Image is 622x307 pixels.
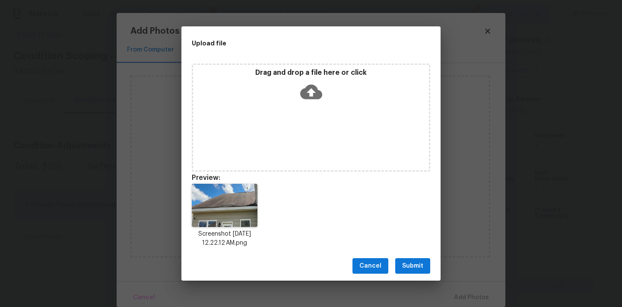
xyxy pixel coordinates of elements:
[193,68,429,77] p: Drag and drop a file here or click
[192,230,257,248] p: Screenshot [DATE] 12.22.12 AM.png
[192,184,257,227] img: 9MrD3r12dAAAAAElFTkSuQmCC
[192,38,391,48] h2: Upload file
[352,258,388,274] button: Cancel
[395,258,430,274] button: Submit
[402,261,423,272] span: Submit
[359,261,381,272] span: Cancel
